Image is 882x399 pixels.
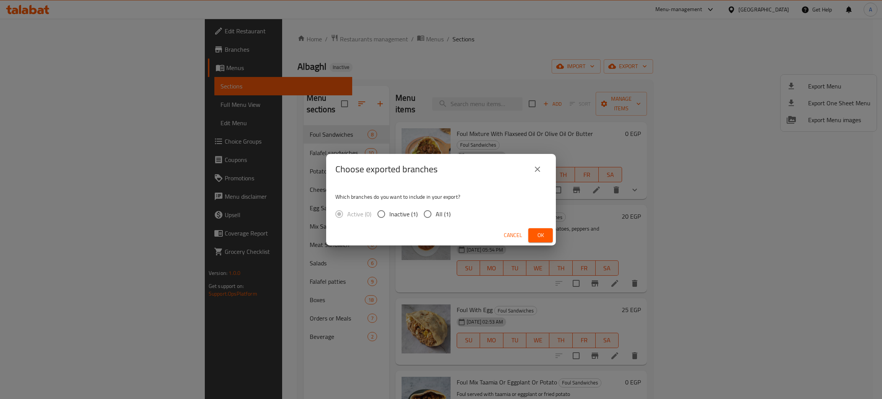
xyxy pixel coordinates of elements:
span: Ok [534,231,547,240]
button: close [528,160,547,178]
span: Active (0) [347,209,371,219]
button: Cancel [501,228,525,242]
p: Which branches do you want to include in your export? [335,193,547,201]
span: Inactive (1) [389,209,418,219]
button: Ok [528,228,553,242]
h2: Choose exported branches [335,163,438,175]
span: Cancel [504,231,522,240]
span: All (1) [436,209,451,219]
